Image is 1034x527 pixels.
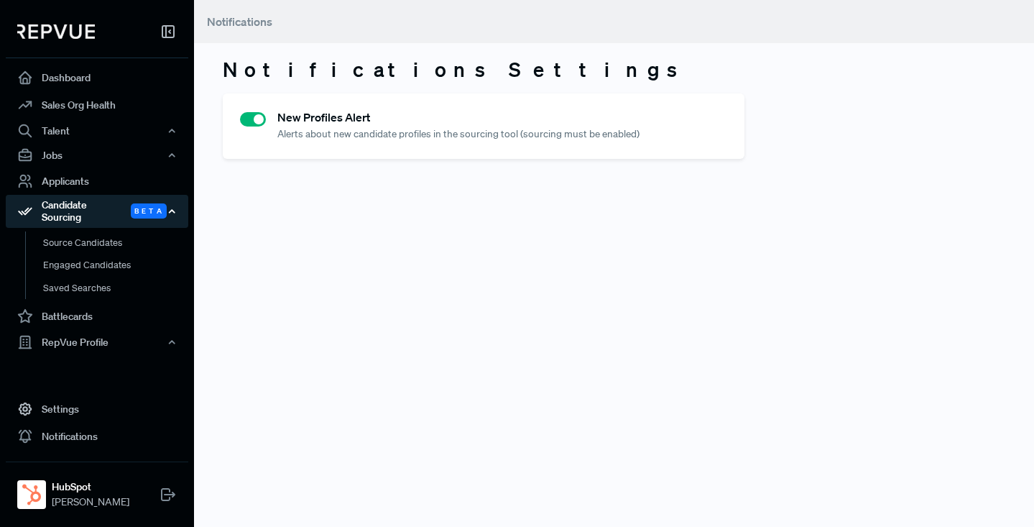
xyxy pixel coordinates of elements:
a: Battlecards [6,303,188,330]
a: Sales Org Health [6,91,188,119]
a: Notifications [6,423,188,450]
span: Beta [131,203,167,219]
span: Notifications [207,14,272,29]
h6: New Profiles Alert [277,111,640,124]
a: Saved Searches [25,277,208,300]
a: Dashboard [6,64,188,91]
div: Candidate Sourcing [6,195,188,228]
a: Applicants [6,168,188,195]
button: RepVue Profile [6,330,188,354]
a: Engaged Candidates [25,254,208,277]
a: HubSpotHubSpot[PERSON_NAME] [6,462,188,515]
button: Jobs [6,143,188,168]
img: HubSpot [20,483,43,506]
strong: HubSpot [52,480,129,495]
h3: Notifications Settings [223,58,1005,82]
a: Settings [6,395,188,423]
button: Candidate Sourcing Beta [6,195,188,228]
img: RepVue [17,24,95,39]
span: [PERSON_NAME] [52,495,129,510]
a: Source Candidates [25,232,208,255]
button: Talent [6,119,188,143]
span: Alerts about new candidate profiles in the sourcing tool (sourcing must be enabled) [277,127,640,140]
